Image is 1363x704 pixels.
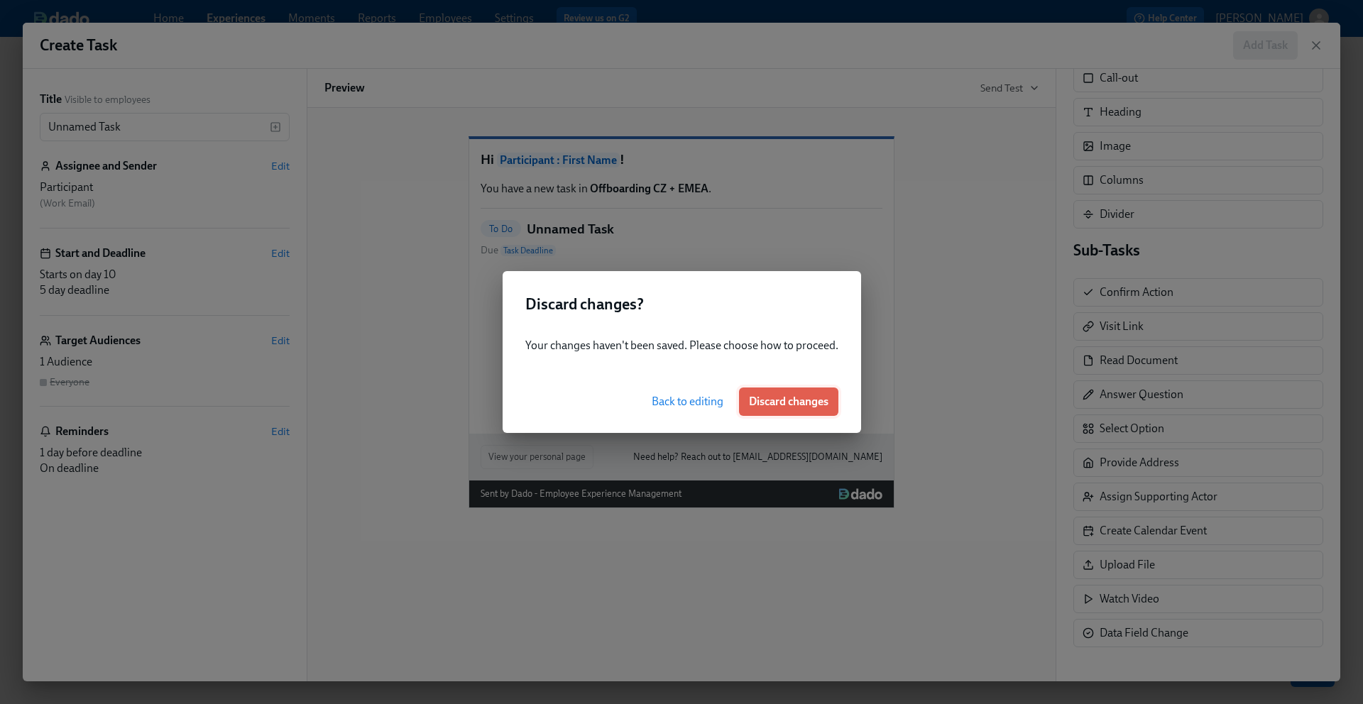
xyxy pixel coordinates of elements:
[652,395,723,409] span: Back to editing
[525,294,838,315] h2: Discard changes ?
[739,387,838,416] button: Discard changes
[749,395,828,409] span: Discard changes
[642,387,733,416] button: Back to editing
[503,326,861,370] div: Your changes haven't been saved. Please choose how to proceed.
